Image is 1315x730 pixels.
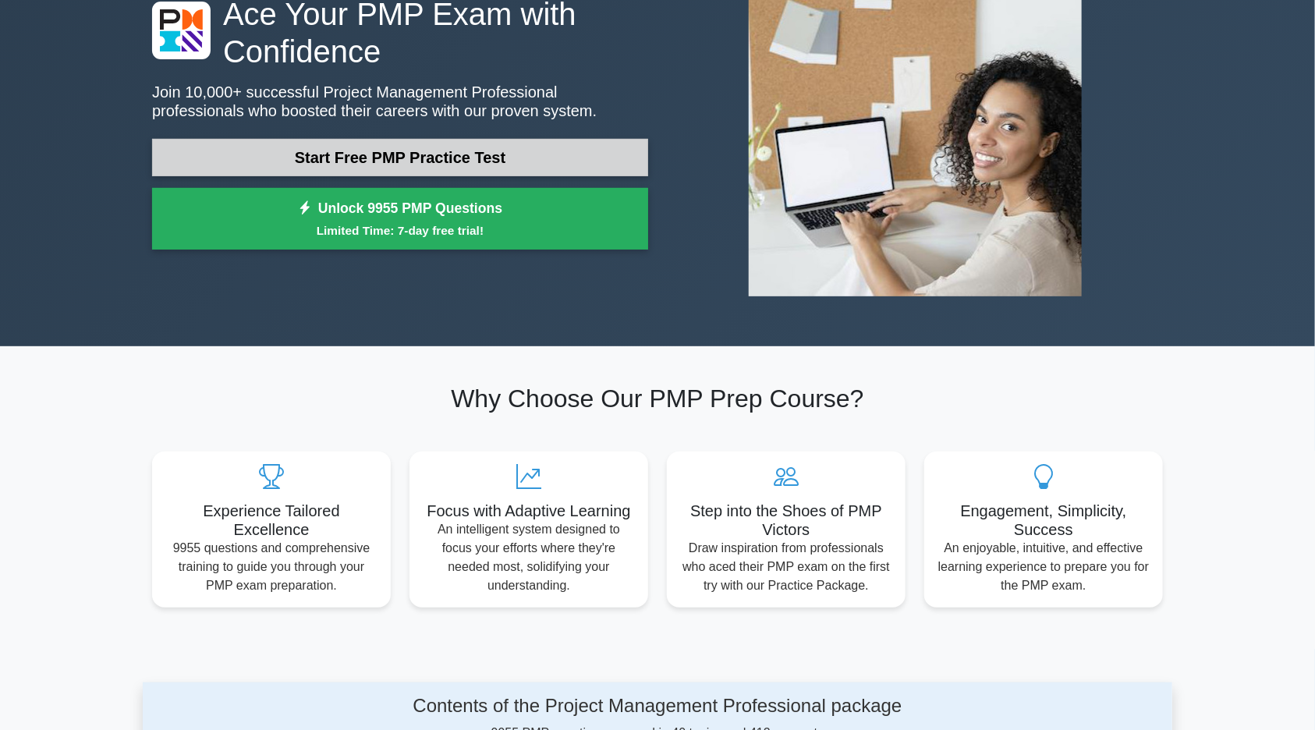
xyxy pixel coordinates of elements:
a: Unlock 9955 PMP QuestionsLimited Time: 7-day free trial! [152,188,648,250]
small: Limited Time: 7-day free trial! [172,221,629,239]
h4: Contents of the Project Management Professional package [290,695,1025,718]
p: An intelligent system designed to focus your efforts where they're needed most, solidifying your ... [422,520,636,595]
h5: Step into the Shoes of PMP Victors [679,501,893,539]
p: Draw inspiration from professionals who aced their PMP exam on the first try with our Practice Pa... [679,539,893,595]
p: 9955 questions and comprehensive training to guide you through your PMP exam preparation. [165,539,378,595]
p: An enjoyable, intuitive, and effective learning experience to prepare you for the PMP exam. [937,539,1150,595]
p: Join 10,000+ successful Project Management Professional professionals who boosted their careers w... [152,83,648,120]
h5: Engagement, Simplicity, Success [937,501,1150,539]
a: Start Free PMP Practice Test [152,139,648,176]
h5: Focus with Adaptive Learning [422,501,636,520]
h2: Why Choose Our PMP Prep Course? [152,384,1163,413]
h5: Experience Tailored Excellence [165,501,378,539]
